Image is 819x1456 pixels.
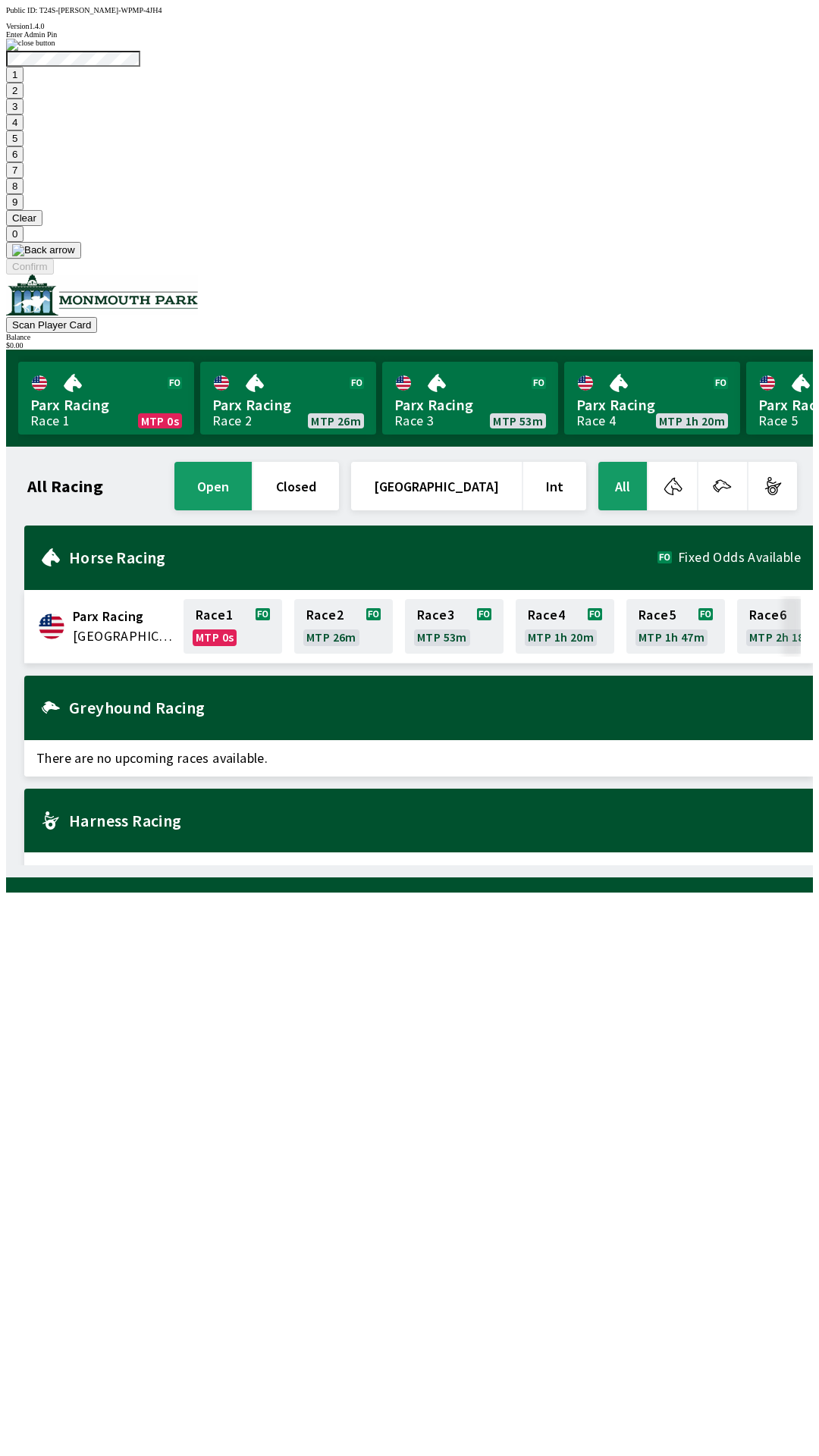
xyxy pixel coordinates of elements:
button: Int [523,462,586,510]
span: MTP 1h 47m [639,631,704,643]
span: MTP 0s [196,631,234,643]
a: Race5MTP 1h 47m [626,599,725,654]
img: close button [6,39,55,51]
span: Race 1 [196,609,233,621]
a: Parx RacingRace 2MTP 26m [200,362,376,435]
button: 8 [6,178,24,194]
button: 4 [6,115,24,130]
span: Race 5 [639,609,676,621]
div: Public ID: [6,6,813,14]
span: United States [73,626,174,646]
button: 5 [6,130,24,146]
a: Race4MTP 1h 20m [516,599,614,654]
div: Balance [6,333,813,341]
div: Version 1.4.0 [6,22,813,30]
button: Clear [6,210,42,226]
div: Race 1 [30,415,70,427]
button: 0 [6,226,24,242]
span: MTP 1h 20m [528,631,594,643]
a: Parx RacingRace 3MTP 53m [382,362,558,435]
a: Parx RacingRace 4MTP 1h 20m [564,362,740,435]
h2: Harness Racing [69,814,801,827]
span: MTP 2h 18m [749,631,815,643]
img: Back arrow [12,244,75,256]
span: MTP 53m [417,631,467,643]
span: Race 2 [306,609,344,621]
button: 2 [6,83,24,99]
h1: All Racing [27,480,103,492]
div: Race 2 [212,415,252,427]
span: MTP 26m [306,631,356,643]
span: There are no upcoming races available. [24,852,813,889]
button: Scan Player Card [6,317,97,333]
span: Race 6 [749,609,786,621]
span: MTP 0s [141,415,179,427]
a: Race3MTP 53m [405,599,504,654]
button: 1 [6,67,24,83]
span: Parx Racing [73,607,174,626]
button: 6 [6,146,24,162]
h2: Horse Racing [69,551,657,563]
a: Parx RacingRace 1MTP 0s [18,362,194,435]
span: Race 3 [417,609,454,621]
span: T24S-[PERSON_NAME]-WPMP-4JH4 [39,6,162,14]
a: Race2MTP 26m [294,599,393,654]
button: Confirm [6,259,54,275]
span: Parx Racing [212,395,364,415]
div: Race 5 [758,415,798,427]
div: Race 4 [576,415,616,427]
button: 7 [6,162,24,178]
span: MTP 1h 20m [659,415,725,427]
span: Parx Racing [30,395,182,415]
span: MTP 26m [311,415,361,427]
button: closed [253,462,339,510]
span: Parx Racing [576,395,728,415]
button: 9 [6,194,24,210]
h2: Greyhound Racing [69,701,801,714]
button: 3 [6,99,24,115]
span: MTP 53m [493,415,543,427]
div: Enter Admin Pin [6,30,813,39]
a: Race1MTP 0s [184,599,282,654]
span: Fixed Odds Available [678,551,801,563]
img: venue logo [6,275,198,315]
div: Race 3 [394,415,434,427]
button: All [598,462,647,510]
span: Race 4 [528,609,565,621]
button: open [174,462,252,510]
span: Parx Racing [394,395,546,415]
div: $ 0.00 [6,341,813,350]
button: [GEOGRAPHIC_DATA] [351,462,522,510]
span: There are no upcoming races available. [24,740,813,777]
